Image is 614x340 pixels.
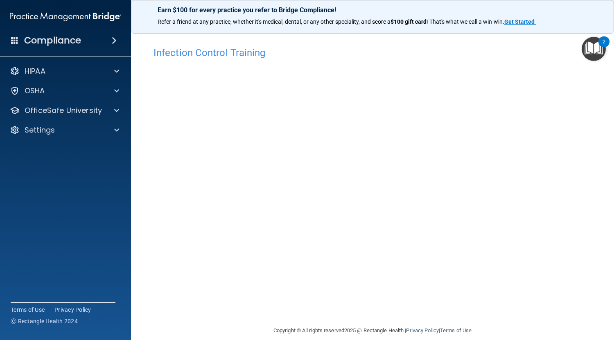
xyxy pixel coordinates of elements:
p: OfficeSafe University [25,106,102,115]
a: Terms of Use [11,306,45,314]
span: Ⓒ Rectangle Health 2024 [11,317,78,325]
p: Settings [25,125,55,135]
div: 2 [603,42,605,52]
strong: $100 gift card [391,18,427,25]
p: OSHA [25,86,45,96]
span: Refer a friend at any practice, whether it's medical, dental, or any other speciality, and score a [158,18,391,25]
strong: Get Started [504,18,535,25]
h4: Compliance [24,35,81,46]
a: Get Started [504,18,536,25]
a: OfficeSafe University [10,106,119,115]
h4: Infection Control Training [153,47,591,58]
iframe: infection-control-training [153,63,563,314]
p: Earn $100 for every practice you refer to Bridge Compliance! [158,6,587,14]
p: HIPAA [25,66,45,76]
span: ! That's what we call a win-win. [427,18,504,25]
a: Privacy Policy [54,306,91,314]
a: Terms of Use [440,327,472,333]
a: Settings [10,125,119,135]
a: Privacy Policy [406,327,438,333]
a: HIPAA [10,66,119,76]
a: OSHA [10,86,119,96]
button: Open Resource Center, 2 new notifications [582,37,606,61]
img: PMB logo [10,9,121,25]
